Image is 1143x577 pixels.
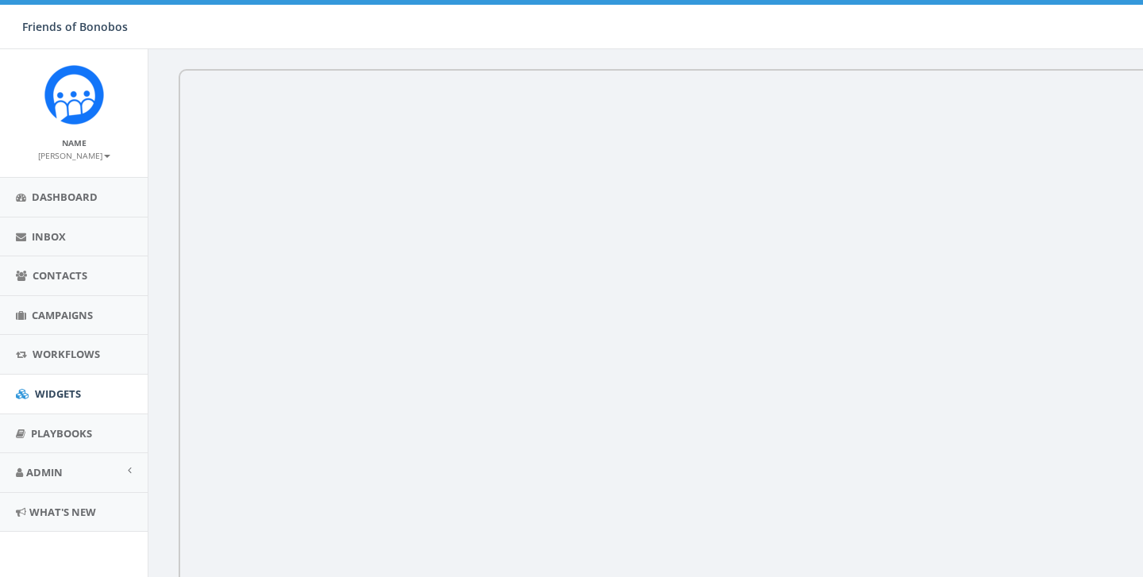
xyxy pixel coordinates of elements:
span: Workflows [33,347,100,361]
small: Name [62,137,87,148]
small: [PERSON_NAME] [38,150,110,161]
span: Contacts [33,268,87,283]
img: Rally_Corp_Icon.png [44,65,104,125]
span: Dashboard [32,190,98,204]
span: Campaigns [32,308,93,322]
span: Inbox [32,229,66,244]
a: [PERSON_NAME] [38,148,110,162]
span: Widgets [35,387,81,401]
span: Playbooks [31,426,92,440]
span: Admin [26,465,63,479]
span: What's New [29,505,96,519]
span: Friends of Bonobos [22,19,128,34]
